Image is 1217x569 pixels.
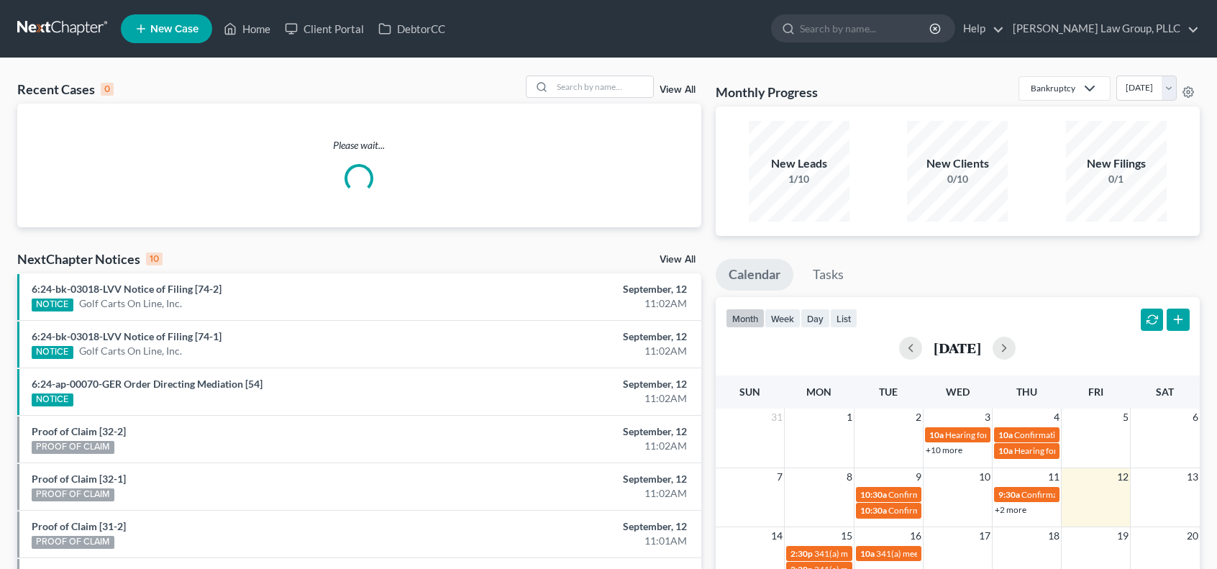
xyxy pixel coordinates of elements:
[1088,386,1103,398] span: Fri
[995,504,1026,515] a: +2 more
[1047,468,1061,486] span: 11
[860,548,875,559] span: 10a
[101,83,114,96] div: 0
[1116,468,1130,486] span: 12
[770,409,784,426] span: 31
[876,548,1053,559] span: 341(a) meeting for Bravo Brio Restaurants, LLC
[800,259,857,291] a: Tasks
[79,296,182,311] a: Golf Carts On Line, Inc.
[946,386,970,398] span: Wed
[1006,16,1199,42] a: [PERSON_NAME] Law Group, PLLC
[478,486,686,501] div: 11:02AM
[845,409,854,426] span: 1
[478,282,686,296] div: September, 12
[17,81,114,98] div: Recent Cases
[552,76,653,97] input: Search by name...
[150,24,199,35] span: New Case
[860,505,887,516] span: 10:30a
[839,527,854,545] span: 15
[1014,429,1149,440] span: Confirmation Status Conference for
[1185,527,1200,545] span: 20
[830,309,857,328] button: list
[1185,468,1200,486] span: 13
[716,259,793,291] a: Calendar
[660,85,696,95] a: View All
[929,429,944,440] span: 10a
[765,309,801,328] button: week
[32,536,114,549] div: PROOF OF CLAIM
[998,429,1013,440] span: 10a
[1052,409,1061,426] span: 4
[32,330,222,342] a: 6:24-bk-03018-LVV Notice of Filing [74-1]
[371,16,452,42] a: DebtorCC
[17,138,701,153] p: Please wait...
[998,445,1013,456] span: 10a
[32,283,222,295] a: 6:24-bk-03018-LVV Notice of Filing [74-2]
[478,534,686,548] div: 11:01AM
[739,386,760,398] span: Sun
[478,344,686,358] div: 11:02AM
[478,377,686,391] div: September, 12
[32,488,114,501] div: PROOF OF CLAIM
[478,296,686,311] div: 11:02AM
[845,468,854,486] span: 8
[806,386,831,398] span: Mon
[32,425,126,437] a: Proof of Claim [32-2]
[716,83,818,101] h3: Monthly Progress
[790,548,813,559] span: 2:30p
[478,472,686,486] div: September, 12
[1191,409,1200,426] span: 6
[1156,386,1174,398] span: Sat
[977,527,992,545] span: 17
[800,15,931,42] input: Search by name...
[478,391,686,406] div: 11:02AM
[907,155,1008,172] div: New Clients
[32,441,114,454] div: PROOF OF CLAIM
[926,445,962,455] a: +10 more
[478,519,686,534] div: September, 12
[907,172,1008,186] div: 0/10
[1121,409,1130,426] span: 5
[998,489,1020,500] span: 9:30a
[726,309,765,328] button: month
[478,439,686,453] div: 11:02AM
[914,468,923,486] span: 9
[908,527,923,545] span: 16
[879,386,898,398] span: Tue
[1116,527,1130,545] span: 19
[801,309,830,328] button: day
[1031,82,1075,94] div: Bankruptcy
[749,155,849,172] div: New Leads
[1021,489,1156,500] span: Confirmation Status Conference for
[1016,386,1037,398] span: Thu
[17,250,163,268] div: NextChapter Notices
[146,252,163,265] div: 10
[32,393,73,406] div: NOTICE
[914,409,923,426] span: 2
[1014,445,1057,456] span: Hearing for
[79,344,182,358] a: Golf Carts On Line, Inc.
[1047,527,1061,545] span: 18
[770,527,784,545] span: 14
[934,340,981,355] h2: [DATE]
[775,468,784,486] span: 7
[888,489,1092,500] span: Confirmation Status Conference for [PERSON_NAME]
[1066,155,1167,172] div: New Filings
[983,409,992,426] span: 3
[216,16,278,42] a: Home
[888,505,1092,516] span: Confirmation Status Conference for [PERSON_NAME]
[478,329,686,344] div: September, 12
[478,424,686,439] div: September, 12
[32,473,126,485] a: Proof of Claim [32-1]
[956,16,1004,42] a: Help
[860,489,887,500] span: 10:30a
[32,346,73,359] div: NOTICE
[977,468,992,486] span: 10
[660,255,696,265] a: View All
[945,429,1100,440] span: Hearing for Diss et [PERSON_NAME] et al
[1066,172,1167,186] div: 0/1
[32,520,126,532] a: Proof of Claim [31-2]
[32,378,263,390] a: 6:24-ap-00070-GER Order Directing Mediation [54]
[749,172,849,186] div: 1/10
[814,548,953,559] span: 341(a) meeting for [PERSON_NAME]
